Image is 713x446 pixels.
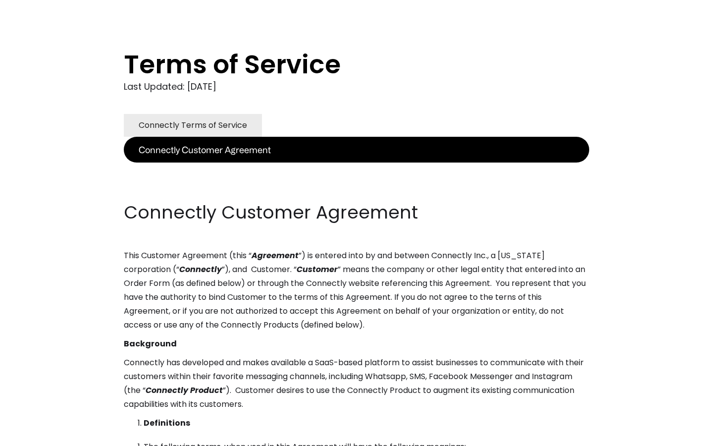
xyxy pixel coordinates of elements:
[124,163,589,176] p: ‍
[124,181,589,195] p: ‍
[124,249,589,332] p: This Customer Agreement (this “ ”) is entered into by and between Connectly Inc., a [US_STATE] co...
[124,356,589,411] p: Connectly has developed and makes available a SaaS-based platform to assist businesses to communi...
[146,385,223,396] em: Connectly Product
[139,143,271,157] div: Connectly Customer Agreement
[144,417,190,429] strong: Definitions
[252,250,299,261] em: Agreement
[124,50,550,79] h1: Terms of Service
[124,79,589,94] div: Last Updated: [DATE]
[20,429,59,443] ul: Language list
[124,338,177,349] strong: Background
[297,264,338,275] em: Customer
[179,264,222,275] em: Connectly
[124,200,589,225] h2: Connectly Customer Agreement
[139,118,247,132] div: Connectly Terms of Service
[10,428,59,443] aside: Language selected: English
